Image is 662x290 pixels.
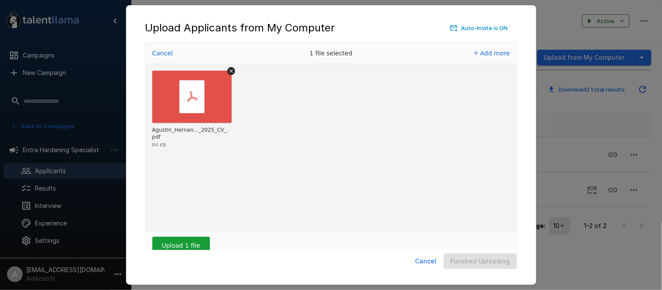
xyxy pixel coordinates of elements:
button: Cancel [412,253,440,270]
div: 1 file selected [266,42,397,64]
button: Upload 1 file [152,237,210,254]
div: Uppy Dashboard [145,42,517,260]
button: Cancel [150,47,175,59]
button: Auto-Invite is ON [449,21,510,35]
div: Agustin_Hernan_Borrajo__Resume__2025_CV_.pdf [152,127,230,140]
span: Add more [480,50,510,57]
div: 84 KB [152,143,166,147]
button: Remove file [227,67,235,75]
button: Add more files [470,47,514,59]
div: Upload Applicants from My Computer [145,21,517,35]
